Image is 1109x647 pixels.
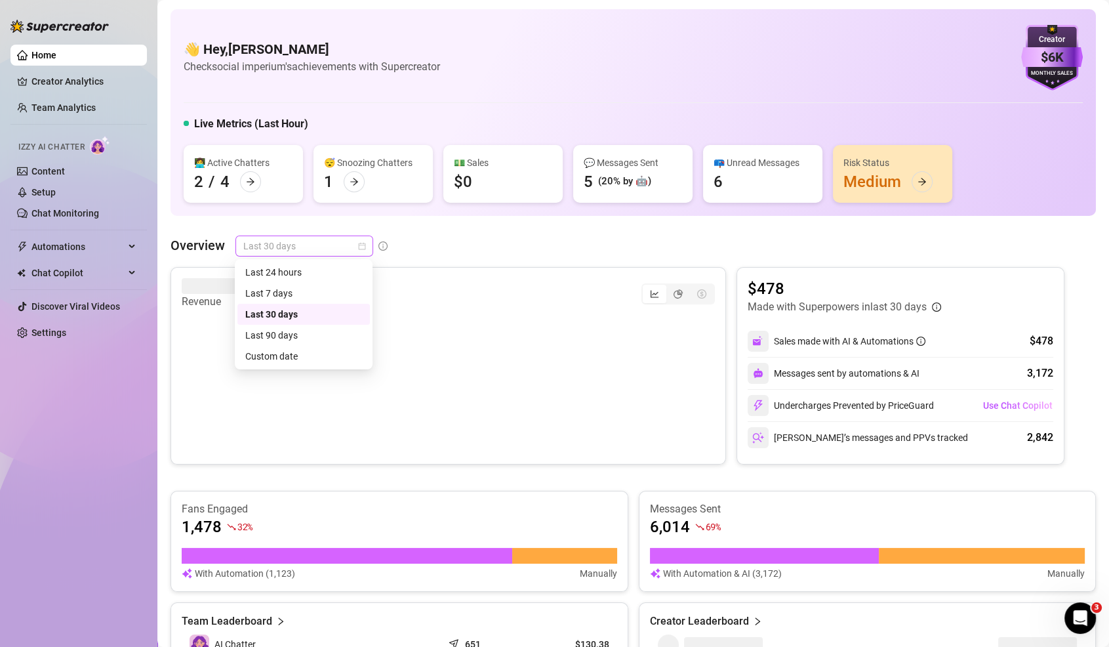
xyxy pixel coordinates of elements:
[194,171,203,192] div: 2
[182,566,192,581] img: svg%3e
[237,520,252,533] span: 32 %
[748,395,934,416] div: Undercharges Prevented by PriceGuard
[184,58,440,75] article: Check social imperium's achievements with Supercreator
[697,289,706,299] span: dollar-circle
[1021,47,1083,68] div: $6K
[31,327,66,338] a: Settings
[245,349,362,364] div: Custom date
[276,614,285,629] span: right
[324,156,422,170] div: 😴 Snoozing Chatters
[454,171,472,192] div: $0
[245,307,362,322] div: Last 30 days
[584,171,593,192] div: 5
[171,236,225,255] article: Overview
[31,50,56,60] a: Home
[674,289,683,299] span: pie-chart
[650,502,1085,516] article: Messages Sent
[10,20,109,33] img: logo-BBDzfeDw.svg
[663,566,782,581] article: With Automation & AI (3,172)
[1021,33,1083,46] div: Creator
[31,262,125,283] span: Chat Copilot
[31,208,99,219] a: Chat Monitoring
[194,156,292,170] div: 👩‍💻 Active Chatters
[1047,566,1085,581] article: Manually
[1091,602,1102,613] span: 3
[598,174,651,190] div: (20% by 🤖)
[378,241,388,251] span: info-circle
[243,236,365,256] span: Last 30 days
[650,566,660,581] img: svg%3e
[1064,602,1096,634] iframe: Intercom live chat
[982,395,1053,416] button: Use Chat Copilot
[748,278,941,299] article: $478
[90,136,110,155] img: AI Chatter
[580,566,617,581] article: Manually
[182,294,260,310] article: Revenue
[245,328,362,343] div: Last 90 days
[1021,70,1083,78] div: Monthly Sales
[31,236,125,257] span: Automations
[31,102,96,113] a: Team Analytics
[237,262,370,283] div: Last 24 hours
[350,177,359,186] span: arrow-right
[752,400,764,411] img: svg%3e
[237,346,370,367] div: Custom date
[17,241,28,252] span: thunderbolt
[237,304,370,325] div: Last 30 days
[774,334,925,348] div: Sales made with AI & Automations
[17,268,26,278] img: Chat Copilot
[324,171,333,192] div: 1
[227,522,236,532] span: fall
[753,614,762,629] span: right
[31,301,120,312] a: Discover Viral Videos
[748,299,927,315] article: Made with Superpowers in last 30 days
[246,177,255,186] span: arrow-right
[1030,333,1053,349] div: $478
[917,177,927,186] span: arrow-right
[182,614,272,629] article: Team Leaderboard
[752,335,764,347] img: svg%3e
[584,156,682,170] div: 💬 Messages Sent
[752,432,764,444] img: svg%3e
[220,171,230,192] div: 4
[18,141,85,154] span: Izzy AI Chatter
[195,566,295,581] article: With Automation (1,123)
[641,283,715,304] div: segmented control
[245,286,362,301] div: Last 7 days
[31,187,56,198] a: Setup
[714,156,812,170] div: 📪 Unread Messages
[31,71,136,92] a: Creator Analytics
[245,265,362,280] div: Last 24 hours
[184,40,440,58] h4: 👋 Hey, [PERSON_NAME]
[748,363,919,384] div: Messages sent by automations & AI
[714,171,723,192] div: 6
[706,520,721,533] span: 69 %
[753,368,763,379] img: svg%3e
[237,283,370,304] div: Last 7 days
[932,303,941,312] span: info-circle
[182,516,222,537] article: 1,478
[454,156,552,170] div: 💵 Sales
[182,502,617,516] article: Fans Engaged
[1027,365,1053,381] div: 3,172
[1027,430,1053,446] div: 2,842
[916,337,925,346] span: info-circle
[695,522,704,532] span: fall
[650,614,749,629] article: Creator Leaderboard
[650,289,659,299] span: line-chart
[194,116,308,132] h5: Live Metrics (Last Hour)
[748,427,968,448] div: [PERSON_NAME]’s messages and PPVs tracked
[1021,25,1083,91] img: purple-badge-B9DA21FR.svg
[843,156,942,170] div: Risk Status
[237,325,370,346] div: Last 90 days
[650,516,690,537] article: 6,014
[358,242,366,250] span: calendar
[31,166,65,177] a: Content
[983,400,1053,411] span: Use Chat Copilot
